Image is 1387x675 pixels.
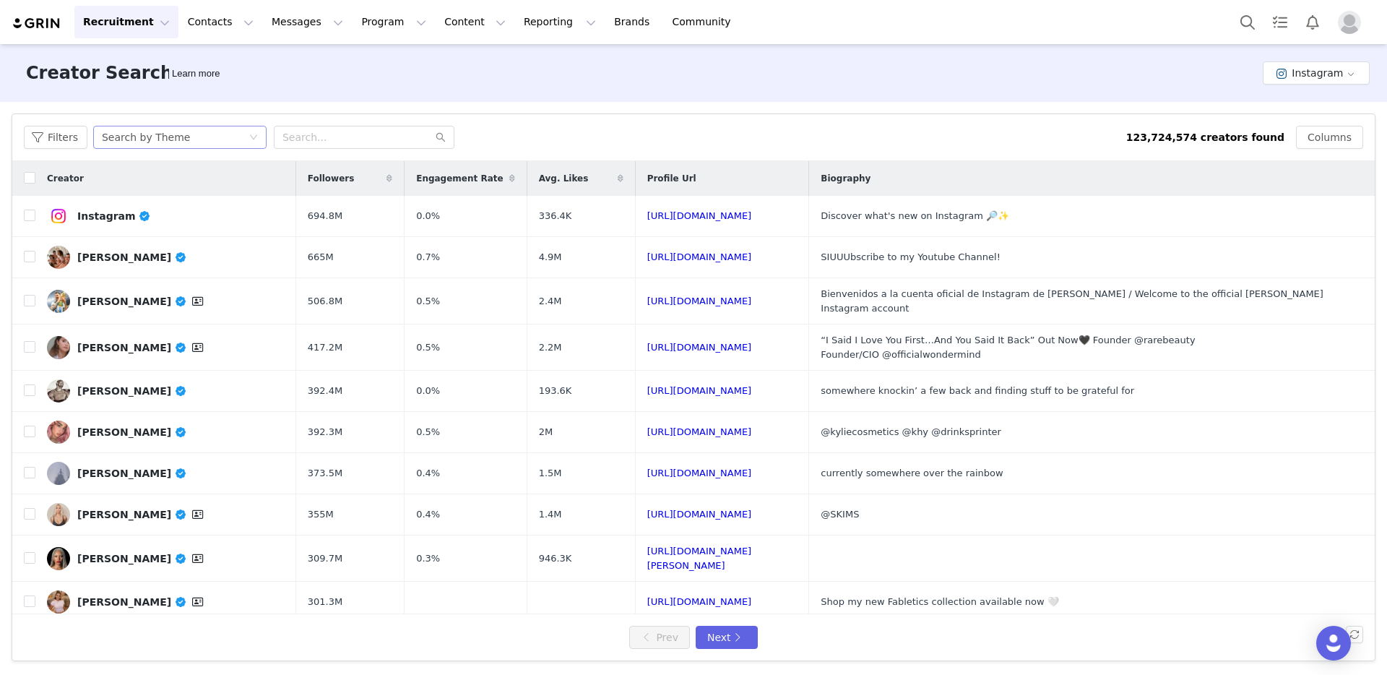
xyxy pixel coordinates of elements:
[1338,11,1361,34] img: placeholder-profile.jpg
[77,293,207,310] div: [PERSON_NAME]
[308,595,342,609] span: 301.3M
[308,250,334,265] span: 665M
[821,468,1003,478] span: currently somewhere over the rainbow
[539,250,562,265] span: 4.9M
[821,509,859,520] span: @SKIMS
[1316,626,1351,661] div: Open Intercom Messenger
[821,596,1058,607] span: Shop my new Fabletics collection available now 🤍
[416,551,440,566] span: 0.3%
[416,466,440,481] span: 0.4%
[47,462,285,485] a: [PERSON_NAME]
[539,507,562,522] span: 1.4M
[821,210,1009,221] span: Discover what's new on Instagram 🔎✨
[47,590,285,614] a: [PERSON_NAME]
[1297,6,1328,38] button: Notifications
[77,385,187,397] div: [PERSON_NAME]
[647,210,752,221] a: [URL][DOMAIN_NAME]
[47,503,285,526] a: [PERSON_NAME]
[47,246,285,269] a: [PERSON_NAME]
[47,590,70,614] img: v2
[1126,130,1284,145] div: 123,724,574 creators found
[308,172,355,185] span: Followers
[647,296,752,306] a: [URL][DOMAIN_NAME]
[416,340,440,355] span: 0.5%
[47,462,70,485] img: v2
[647,251,752,262] a: [URL][DOMAIN_NAME]
[308,507,334,522] span: 355M
[436,132,446,142] i: icon: search
[47,290,285,313] a: [PERSON_NAME]
[47,379,70,403] img: v2
[1264,6,1296,38] a: Tasks
[436,6,514,38] button: Content
[416,507,440,522] span: 0.4%
[179,6,262,38] button: Contacts
[47,547,285,570] a: [PERSON_NAME]
[1329,11,1375,34] button: Profile
[821,251,1001,262] span: SIUUUbscribe to my Youtube Channel!
[47,290,70,313] img: v2
[821,172,870,185] span: Biography
[1232,6,1263,38] button: Search
[696,626,758,649] button: Next
[308,466,342,481] span: 373.5M
[664,6,746,38] a: Community
[821,426,1001,437] span: @kyliecosmetics @khy @drinksprinter
[416,384,440,398] span: 0.0%
[77,426,187,438] div: [PERSON_NAME]
[77,251,187,263] div: [PERSON_NAME]
[539,551,572,566] span: 946.3K
[308,340,342,355] span: 417.2M
[416,425,440,439] span: 0.5%
[47,421,285,444] a: [PERSON_NAME]
[308,425,342,439] span: 392.3M
[647,172,696,185] span: Profile Url
[263,6,352,38] button: Messages
[47,336,70,359] img: v2
[647,509,752,520] a: [URL][DOMAIN_NAME]
[539,340,562,355] span: 2.2M
[47,421,70,444] img: v2
[647,342,752,353] a: [URL][DOMAIN_NAME]
[647,385,752,396] a: [URL][DOMAIN_NAME]
[308,209,342,223] span: 694.8M
[539,466,562,481] span: 1.5M
[47,246,70,269] img: v2
[629,626,690,649] button: Prev
[47,205,285,228] a: Instagram
[416,209,440,223] span: 0.0%
[102,126,190,148] div: Search by Theme
[821,385,1134,396] span: somewhere knockin’ a few back and finding stuff to be grateful for
[647,546,752,571] a: [URL][DOMAIN_NAME][PERSON_NAME]
[12,17,62,30] img: grin logo
[26,60,173,86] h3: Creator Search
[77,506,207,523] div: [PERSON_NAME]
[647,596,752,607] a: [URL][DOMAIN_NAME]
[77,339,207,356] div: [PERSON_NAME]
[47,503,70,526] img: v2
[308,384,342,398] span: 392.4M
[169,66,222,81] div: Tooltip anchor
[77,210,151,222] div: Instagram
[353,6,435,38] button: Program
[821,335,1195,360] span: “I Said I Love You First…And You Said It Back” Out Now🖤 Founder @rarebeauty Founder/CIO @official...
[47,172,84,185] span: Creator
[308,551,342,566] span: 309.7M
[308,294,342,309] span: 506.8M
[515,6,605,38] button: Reporting
[47,336,285,359] a: [PERSON_NAME]
[47,547,70,570] img: v2
[647,426,752,437] a: [URL][DOMAIN_NAME]
[605,6,662,38] a: Brands
[539,384,572,398] span: 193.6K
[821,288,1323,314] span: Bienvenidos a la cuenta oficial de Instagram de [PERSON_NAME] / Welcome to the official [PERSON_N...
[274,126,454,149] input: Search...
[416,294,440,309] span: 0.5%
[539,294,562,309] span: 2.4M
[416,250,440,265] span: 0.7%
[416,172,503,185] span: Engagement Rate
[77,550,207,567] div: [PERSON_NAME]
[539,209,572,223] span: 336.4K
[74,6,178,38] button: Recruitment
